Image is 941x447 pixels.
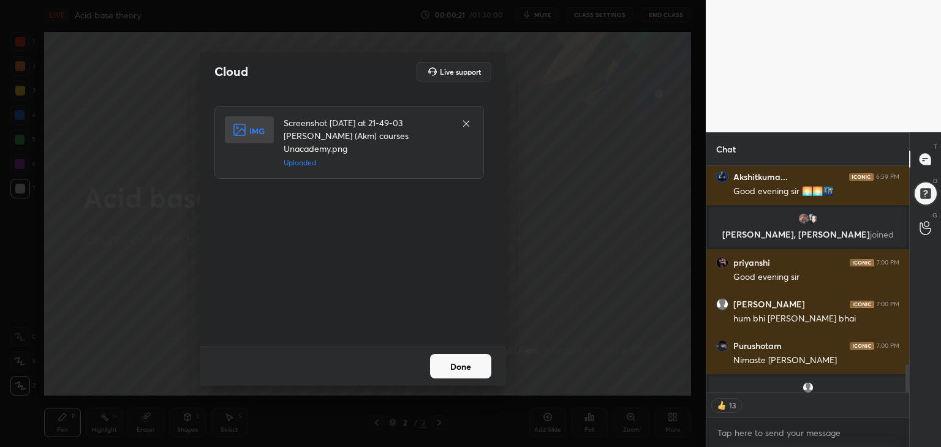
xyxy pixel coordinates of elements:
[932,211,937,220] p: G
[214,64,248,80] h2: Cloud
[706,133,746,165] p: Chat
[850,259,874,266] img: iconic-dark.1390631f.png
[850,342,874,350] img: iconic-dark.1390631f.png
[733,340,782,351] h6: Purushotam
[733,313,899,325] div: hum bhi [PERSON_NAME] bhai
[716,340,728,352] img: 61a7abd34e854017aefc470322587aa1.jpg
[716,171,728,183] img: 3
[802,381,814,394] img: default.png
[733,171,788,182] h6: Akshitkuma...
[284,157,449,168] h5: Uploaded
[733,257,770,268] h6: priyanshi
[716,298,728,310] img: default.png
[716,399,728,411] img: thumbs_up.png
[877,342,899,350] div: 7:00 PM
[806,212,818,225] img: 4b33b7a69ed9406eb8bd85886245008c.jpg
[877,259,899,266] div: 7:00 PM
[877,301,899,308] div: 7:00 PM
[440,68,481,75] h5: Live support
[933,176,937,186] p: D
[870,228,894,240] span: joined
[798,212,810,225] img: 1e7d6353443f4b92b5569a2e4d0f3154.jpg
[733,186,899,198] div: Good evening sir 🌅🌅🌃
[728,400,738,410] div: 13
[934,142,937,151] p: T
[716,257,728,269] img: 7006d4c7669e48eb9e942bfc7f5ac3dc.jpg
[706,166,909,393] div: grid
[717,230,899,239] p: [PERSON_NAME], [PERSON_NAME]
[733,355,899,367] div: Nimaste [PERSON_NAME]
[733,271,899,284] div: Good evening sir
[849,173,874,181] img: iconic-dark.1390631f.png
[850,301,874,308] img: iconic-dark.1390631f.png
[430,354,491,378] button: Done
[284,116,449,155] h4: Screenshot [DATE] at 21-49-03 [PERSON_NAME] (Akm) courses Unacademy.png
[876,173,899,181] div: 6:59 PM
[733,299,805,310] h6: [PERSON_NAME]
